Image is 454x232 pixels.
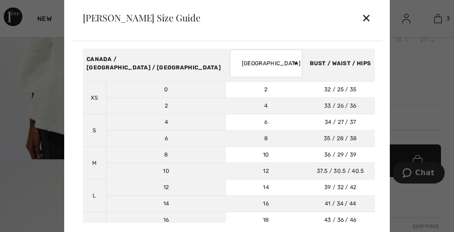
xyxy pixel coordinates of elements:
[83,114,106,147] td: S
[226,114,306,130] td: 6
[226,179,306,196] td: 14
[226,212,306,228] td: 18
[226,147,306,163] td: 10
[106,163,226,179] td: 10
[106,179,226,196] td: 12
[324,184,357,191] span: 39 / 32 / 42
[106,212,226,228] td: 16
[226,82,306,98] td: 2
[226,196,306,212] td: 16
[361,8,371,27] div: ✕
[83,46,226,82] th: CANADA / [GEOGRAPHIC_DATA] / [GEOGRAPHIC_DATA]
[226,98,306,114] td: 4
[324,217,357,223] span: 43 / 36 / 46
[306,46,375,82] th: BUST / WAIST / HIPS
[325,200,356,207] span: 41 / 34 / 44
[226,130,306,147] td: 8
[325,119,356,125] span: 34 / 27 / 37
[106,130,226,147] td: 6
[83,82,106,114] td: XS
[324,151,357,158] span: 36 / 29 / 39
[106,98,226,114] td: 2
[83,179,106,212] td: L
[106,82,226,98] td: 0
[317,168,364,174] span: 37.5 / 30.5 / 40.5
[106,196,226,212] td: 14
[324,135,357,142] span: 35 / 28 / 38
[226,163,306,179] td: 12
[324,86,357,93] span: 32 / 25 / 35
[324,102,357,109] span: 33 / 26 / 36
[22,7,41,15] span: Chat
[83,147,106,179] td: M
[83,13,200,22] div: [PERSON_NAME] Size Guide
[106,114,226,130] td: 4
[106,147,226,163] td: 8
